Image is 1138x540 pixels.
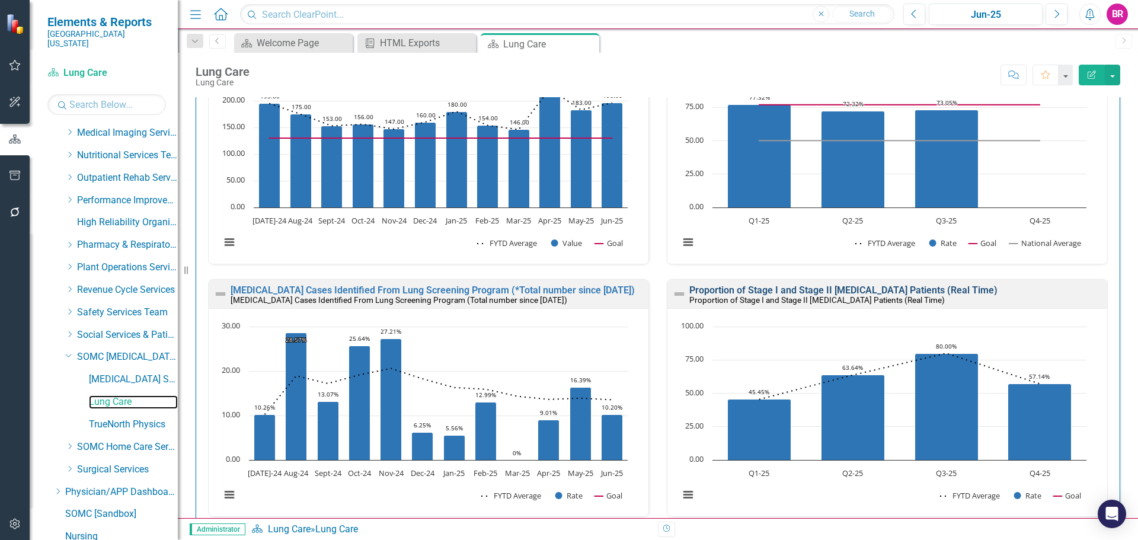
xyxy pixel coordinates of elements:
[360,36,473,50] a: HTML Exports
[354,113,373,121] text: 156.00
[190,523,245,535] span: Administrator
[284,468,309,478] text: Aug-24
[353,124,374,207] path: Oct-24, 156. Value.
[685,420,704,431] text: 25.00
[89,418,178,432] a: TrueNorth Physics
[263,446,267,451] g: Goal, series 3 of 3. Line with 12 data points.
[416,111,436,119] text: 160.00
[681,320,704,331] text: 100.00
[221,487,238,503] button: View chart menu, Chart
[259,89,623,207] g: Value, series 2 of 3. Bar series with 12 bars.
[749,215,769,226] text: Q1-25
[315,523,358,535] div: Lung Care
[65,485,178,499] a: Physician/APP Dashboards
[968,238,996,248] button: Show Goal
[505,468,530,478] text: Mar-25
[222,365,240,375] text: 20.00
[475,402,497,461] path: Feb-25, 12.98701299. Rate.
[539,89,561,207] path: Apr-25, 222. Value.
[381,339,402,461] path: Nov-24, 27.21088435. Rate.
[540,408,557,417] text: 9.01%
[231,201,245,212] text: 0.00
[379,468,404,478] text: Nov-24
[257,36,350,50] div: Welcome Page
[237,36,350,50] a: Welcome Page
[382,215,407,226] text: Nov-24
[1014,490,1041,501] button: Show Rate
[1098,500,1126,528] div: Open Intercom Messenger
[1008,384,1072,461] path: Q4-25, 57.14285714. Rate.
[600,215,623,226] text: Jun-25
[47,29,166,49] small: [GEOGRAPHIC_DATA][US_STATE]
[231,285,635,296] a: [MEDICAL_DATA] Cases Identified From Lung Screening Program (*Total number since [DATE])
[383,129,405,207] path: Nov-24, 147. Value.
[551,238,582,248] button: Show Value
[254,415,276,461] path: Jul-24, 10.25641026. Rate.
[222,409,240,420] text: 10.00
[749,93,770,101] text: 77.32%
[318,215,346,226] text: Sept-24
[77,194,178,207] a: Performance Improvement Services
[478,114,498,122] text: 154.00
[226,453,240,464] text: 0.00
[77,350,178,364] a: SOMC [MEDICAL_DATA] & Infusion Services
[259,103,280,207] path: Jul-24, 195. Value.
[1009,238,1082,248] button: Show National Average
[413,215,437,226] text: Dec-24
[1030,215,1050,226] text: Q4-25
[381,327,401,335] text: 27.21%
[510,118,529,126] text: 146.00
[728,400,791,461] path: Q1-25, 45.45454545. Rate.
[412,433,433,461] path: Dec-24, 6.25. Rate.
[685,168,704,178] text: 25.00
[222,121,245,132] text: 150.00
[318,390,338,398] text: 13.07%
[251,523,649,536] div: »
[445,215,467,226] text: Jan-25
[915,110,979,207] path: Q3-25, 73.05122494. Rate.
[447,100,467,108] text: 180.00
[673,321,1101,513] div: Chart. Highcharts interactive chart.
[571,110,592,207] path: May-25, 183. Value.
[513,449,521,457] text: 0%
[849,9,875,18] span: Search
[685,101,704,111] text: 75.00
[221,234,238,251] button: View chart menu, Chart
[222,320,240,331] text: 30.00
[477,125,498,207] path: Feb-25, 154. Value.
[929,4,1043,25] button: Jun-25
[757,102,1043,107] g: Goal, series 3 of 4. Line with 4 data points.
[213,287,228,301] img: Not Defined
[442,468,465,478] text: Jan-25
[672,287,686,301] img: Not Defined
[936,215,957,226] text: Q3-25
[685,387,704,398] text: 50.00
[570,388,592,461] path: May-25, 16.39344262. Rate.
[322,114,342,123] text: 153.00
[380,36,473,50] div: HTML Exports
[537,468,560,478] text: Apr-25
[77,261,178,274] a: Plant Operations Services
[1053,490,1081,501] button: Show Goal
[215,321,634,513] svg: Interactive chart
[77,440,178,454] a: SOMC Home Care Services
[600,468,623,478] text: Jun-25
[385,117,404,126] text: 147.00
[602,415,623,461] path: Jun-25, 10.20408163. Rate.
[538,420,560,461] path: Apr-25, 9.00900901. Rate.
[933,8,1038,22] div: Jun-25
[215,321,642,513] div: Chart. Highcharts interactive chart.
[348,468,372,478] text: Oct-24
[47,94,166,115] input: Search Below...
[477,238,538,248] button: Show FYTD Average
[77,306,178,319] a: Safety Services Team
[77,238,178,252] a: Pharmacy & Respiratory
[555,490,583,501] button: Show Rate
[89,395,178,409] a: Lung Care
[215,68,642,261] div: Chart. Highcharts interactive chart.
[572,98,592,107] text: 183.00
[1107,4,1128,25] div: BR
[749,388,769,396] text: 45.45%
[231,295,567,305] small: [MEDICAL_DATA] Cases Identified From Lung Screening Program (Total number since [DATE])
[689,295,945,305] small: Proportion of Stage I and Stage II [MEDICAL_DATA] Patients (Real Time)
